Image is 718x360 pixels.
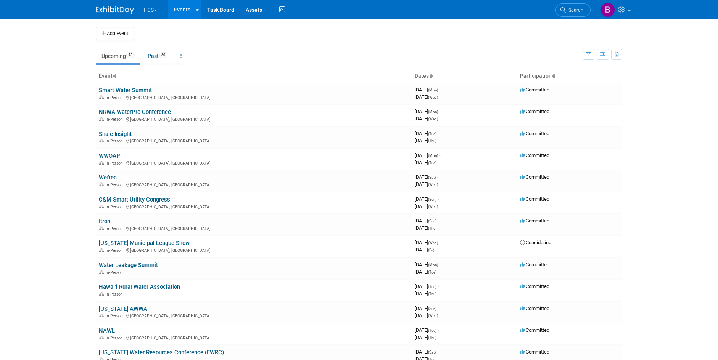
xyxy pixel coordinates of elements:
[99,226,104,230] img: In-Person Event
[99,174,117,181] a: Weftec
[106,270,125,275] span: In-Person
[438,218,439,224] span: -
[415,269,436,275] span: [DATE]
[106,248,125,253] span: In-Person
[99,161,104,165] img: In-Person Event
[438,131,439,136] span: -
[415,327,439,333] span: [DATE]
[142,49,173,63] a: Past80
[428,132,436,136] span: (Tue)
[600,3,615,17] img: Barb DeWyer
[429,73,433,79] a: Sort by Start Date
[520,283,549,289] span: Committed
[415,138,436,143] span: [DATE]
[415,312,438,318] span: [DATE]
[99,182,104,186] img: In-Person Event
[106,117,125,122] span: In-Person
[428,175,436,179] span: (Sat)
[96,70,412,83] th: Event
[415,131,439,136] span: [DATE]
[439,240,440,245] span: -
[415,262,440,267] span: [DATE]
[428,270,436,274] span: (Tue)
[438,196,439,202] span: -
[438,306,439,311] span: -
[99,203,409,210] div: [GEOGRAPHIC_DATA], [GEOGRAPHIC_DATA]
[415,174,438,180] span: [DATE]
[428,219,436,223] span: (Sun)
[428,139,436,143] span: (Thu)
[126,52,135,58] span: 15
[428,161,436,165] span: (Tue)
[99,334,409,341] div: [GEOGRAPHIC_DATA], [GEOGRAPHIC_DATA]
[438,283,439,289] span: -
[439,87,440,93] span: -
[415,291,436,296] span: [DATE]
[106,292,125,297] span: In-Person
[106,161,125,166] span: In-Person
[428,307,436,311] span: (Sun)
[106,226,125,231] span: In-Person
[99,138,409,144] div: [GEOGRAPHIC_DATA], [GEOGRAPHIC_DATA]
[439,109,440,114] span: -
[428,226,436,230] span: (Thu)
[566,7,583,13] span: Search
[99,240,190,246] a: [US_STATE] Municipal League Show
[99,116,409,122] div: [GEOGRAPHIC_DATA], [GEOGRAPHIC_DATA]
[415,334,436,340] span: [DATE]
[412,70,517,83] th: Dates
[415,247,434,253] span: [DATE]
[428,154,438,158] span: (Mon)
[428,285,436,289] span: (Tue)
[99,95,104,99] img: In-Person Event
[99,247,409,253] div: [GEOGRAPHIC_DATA], [GEOGRAPHIC_DATA]
[415,240,440,245] span: [DATE]
[106,139,125,144] span: In-Person
[520,174,549,180] span: Committed
[159,52,167,58] span: 80
[99,218,110,225] a: Itron
[415,306,439,311] span: [DATE]
[520,306,549,311] span: Committed
[415,349,438,355] span: [DATE]
[520,240,551,245] span: Considering
[106,314,125,318] span: In-Person
[106,95,125,100] span: In-Person
[428,328,436,333] span: (Tue)
[96,27,134,40] button: Add Event
[520,87,549,93] span: Committed
[428,88,438,92] span: (Mon)
[99,181,409,187] div: [GEOGRAPHIC_DATA], [GEOGRAPHIC_DATA]
[99,270,104,274] img: In-Person Event
[517,70,622,83] th: Participation
[96,6,134,14] img: ExhibitDay
[96,49,140,63] a: Upcoming15
[415,225,436,231] span: [DATE]
[520,152,549,158] span: Committed
[106,182,125,187] span: In-Person
[99,109,171,115] a: NRWA WaterPro Conference
[99,248,104,252] img: In-Person Event
[428,197,436,202] span: (Sun)
[99,262,158,269] a: Water Leakage Summit
[415,203,438,209] span: [DATE]
[99,225,409,231] div: [GEOGRAPHIC_DATA], [GEOGRAPHIC_DATA]
[106,205,125,210] span: In-Person
[415,196,439,202] span: [DATE]
[415,181,438,187] span: [DATE]
[415,283,439,289] span: [DATE]
[520,109,549,114] span: Committed
[99,306,147,312] a: [US_STATE] AWWA
[113,73,116,79] a: Sort by Event Name
[99,327,115,334] a: NAWL
[437,349,438,355] span: -
[428,241,438,245] span: (Wed)
[520,262,549,267] span: Committed
[552,73,555,79] a: Sort by Participation Type
[415,116,438,122] span: [DATE]
[428,117,438,121] span: (Wed)
[428,110,438,114] span: (Mon)
[415,218,439,224] span: [DATE]
[428,263,438,267] span: (Mon)
[520,218,549,224] span: Committed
